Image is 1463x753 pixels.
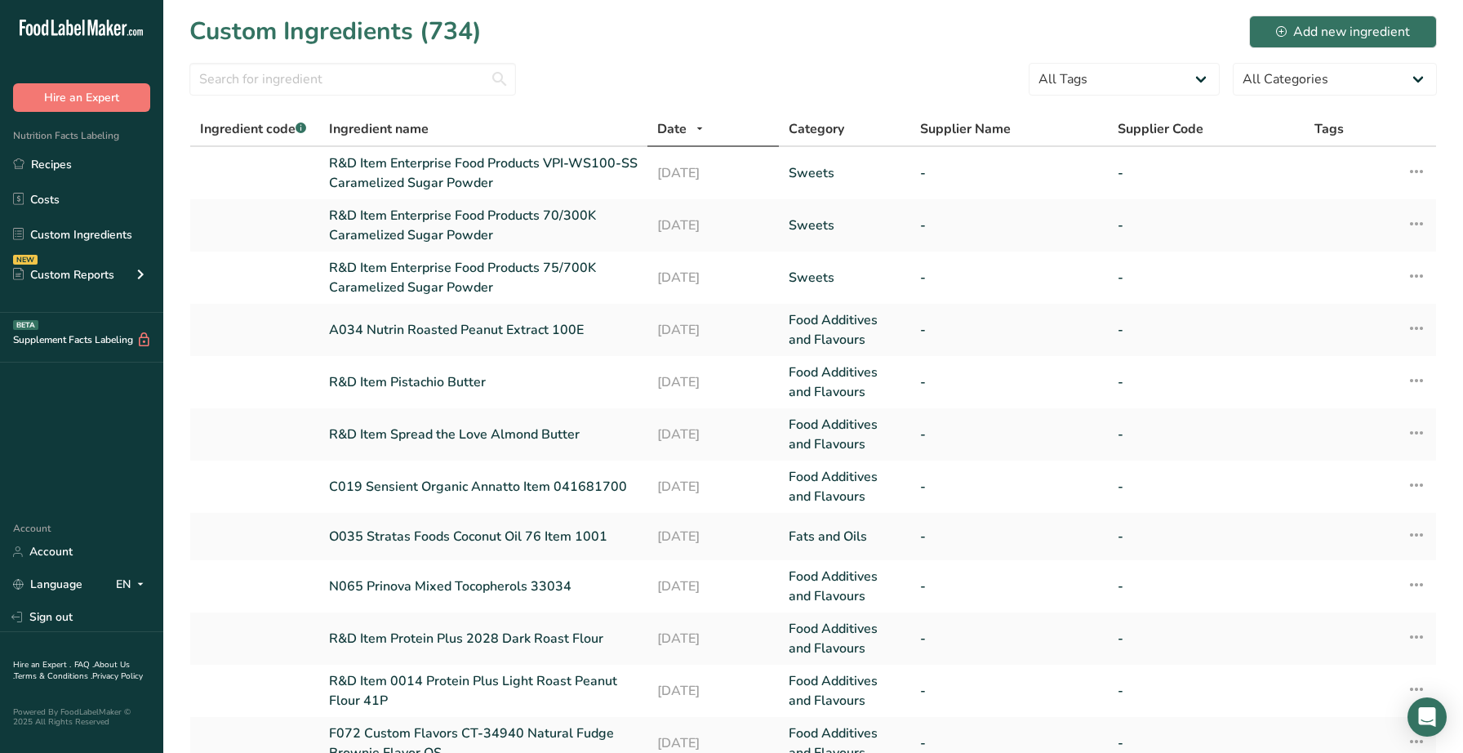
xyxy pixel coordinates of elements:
span: Category [789,119,844,139]
a: - [920,527,1097,546]
a: N065 Prinova Mixed Tocopherols 33034 [329,577,638,596]
a: - [1118,268,1295,287]
a: - [920,477,1097,497]
a: Sweets [789,216,900,235]
a: Food Additives and Flavours [789,567,900,606]
span: Supplier Name [920,119,1011,139]
a: [DATE] [657,733,769,753]
a: FAQ . [74,659,94,671]
a: R&D Item 0014 Protein Plus Light Roast Peanut Flour 41P [329,671,638,711]
a: - [920,577,1097,596]
a: R&D Item Protein Plus 2028 Dark Roast Flour [329,629,638,648]
a: Terms & Conditions . [14,671,92,682]
button: Hire an Expert [13,83,150,112]
a: R&D Item Enterprise Food Products 70/300K Caramelized Sugar Powder [329,206,638,245]
a: Fats and Oils [789,527,900,546]
a: Food Additives and Flavours [789,467,900,506]
h1: Custom Ingredients (734) [189,13,482,50]
a: - [1118,527,1295,546]
a: Food Additives and Flavours [789,415,900,454]
input: Search for ingredient [189,63,516,96]
a: About Us . [13,659,130,682]
a: - [920,681,1097,701]
a: - [1118,320,1295,340]
a: O035 Stratas Foods Coconut Oil 76 Item 1001 [329,527,638,546]
a: - [1118,681,1295,701]
a: - [1118,163,1295,183]
div: Custom Reports [13,266,114,283]
a: [DATE] [657,163,769,183]
a: - [920,372,1097,392]
a: R&D Item Enterprise Food Products 75/700K Caramelized Sugar Powder [329,258,638,297]
a: - [1118,425,1295,444]
span: Tags [1314,119,1344,139]
a: A034 Nutrin Roasted Peanut Extract 100E [329,320,638,340]
a: Food Additives and Flavours [789,363,900,402]
a: - [920,268,1097,287]
a: Food Additives and Flavours [789,671,900,711]
a: R&D Item Enterprise Food Products VPI-WS100-SS Caramelized Sugar Powder [329,154,638,193]
div: EN [116,575,150,595]
a: [DATE] [657,372,769,392]
a: Food Additives and Flavours [789,310,900,350]
a: - [1118,216,1295,235]
a: Food Additives and Flavours [789,619,900,658]
span: Date [657,119,687,139]
a: [DATE] [657,268,769,287]
a: Language [13,570,82,599]
a: Sweets [789,268,900,287]
a: R&D Item Pistachio Butter [329,372,638,392]
a: [DATE] [657,477,769,497]
div: Open Intercom Messenger [1407,697,1447,737]
span: Supplier Code [1118,119,1203,139]
a: - [920,320,1097,340]
a: [DATE] [657,577,769,596]
div: NEW [13,255,38,265]
a: [DATE] [657,425,769,444]
a: - [920,216,1097,235]
span: Ingredient code [200,120,306,138]
a: Privacy Policy [92,671,143,682]
a: - [920,163,1097,183]
a: Hire an Expert . [13,659,71,671]
div: Powered By FoodLabelMaker © 2025 All Rights Reserved [13,707,150,727]
div: BETA [13,320,38,330]
a: [DATE] [657,527,769,546]
a: [DATE] [657,681,769,701]
a: [DATE] [657,629,769,648]
a: - [920,425,1097,444]
a: - [1118,629,1295,648]
a: [DATE] [657,216,769,235]
a: - [920,733,1097,753]
a: - [920,629,1097,648]
a: R&D Item Spread the Love Almond Butter [329,425,638,444]
span: Ingredient name [329,119,429,139]
a: Sweets [789,163,900,183]
a: C019 Sensient Organic Annatto Item 041681700 [329,477,638,497]
a: - [1118,733,1295,753]
div: Add new ingredient [1276,22,1410,42]
a: [DATE] [657,320,769,340]
button: Add new ingredient [1249,16,1437,48]
a: - [1118,577,1295,596]
a: - [1118,477,1295,497]
a: - [1118,372,1295,392]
